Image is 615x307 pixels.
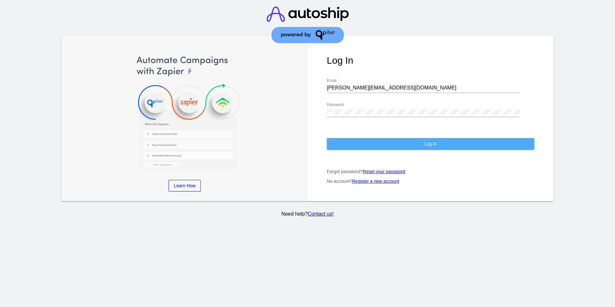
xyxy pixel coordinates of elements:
input: Email [327,85,520,91]
img: Automate Campaigns with Zapier, QPilot and Klaviyo [81,55,289,170]
button: Log In [327,138,534,150]
a: Contact us! [307,211,334,217]
a: Register a new account [352,179,399,184]
span: Learn How [174,183,196,188]
p: Need help? [60,211,555,217]
p: No account? [327,179,534,184]
p: Forgot password? [327,169,534,174]
h1: Log In [327,55,534,66]
a: Reset your password [363,169,405,174]
span: Log In [424,141,437,146]
a: Learn How [169,180,201,191]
